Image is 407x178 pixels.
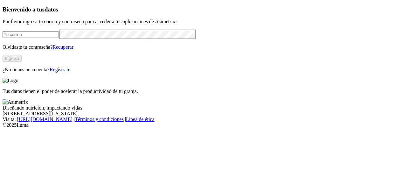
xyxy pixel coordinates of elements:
[3,99,28,105] img: Asimetrix
[3,105,404,111] div: Diseñando nutrición, impactando vidas.
[3,78,18,83] img: Logo
[45,6,58,13] span: datos
[3,31,59,38] input: Tu correo
[3,122,404,128] div: © 2025 Iluma
[126,117,155,122] a: Línea de ética
[50,67,70,72] a: Regístrate
[3,117,404,122] div: Visita : | |
[3,19,404,25] p: Por favor ingresa tu correo y contraseña para acceder a tus aplicaciones de Asimetrix:
[75,117,124,122] a: Términos y condiciones
[3,111,404,117] div: [STREET_ADDRESS][US_STATE].
[3,55,22,62] button: Ingresa
[52,44,73,50] a: Recuperar
[3,89,404,94] p: Tus datos tienen el poder de acelerar la productividad de tu granja.
[3,6,404,13] h3: Bienvenido a tus
[3,44,404,50] p: Olvidaste tu contraseña?
[17,117,72,122] a: [URL][DOMAIN_NAME]
[3,67,404,73] p: ¿No tienes una cuenta?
